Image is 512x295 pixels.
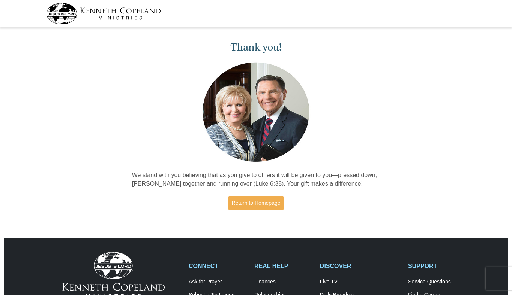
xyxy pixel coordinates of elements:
[201,61,311,164] img: Kenneth and Gloria
[254,262,312,270] h2: REAL HELP
[46,3,161,24] img: kcm-header-logo.svg
[132,171,380,188] p: We stand with you believing that as you give to others it will be given to you—pressed down, [PER...
[320,279,400,285] a: Live TV
[408,262,466,270] h2: SUPPORT
[228,196,284,210] a: Return to Homepage
[408,279,466,285] a: Service Questions
[189,262,246,270] h2: CONNECT
[254,279,312,285] a: Finances
[132,41,380,54] h1: Thank you!
[189,279,246,285] a: Ask for Prayer
[320,262,400,270] h2: DISCOVER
